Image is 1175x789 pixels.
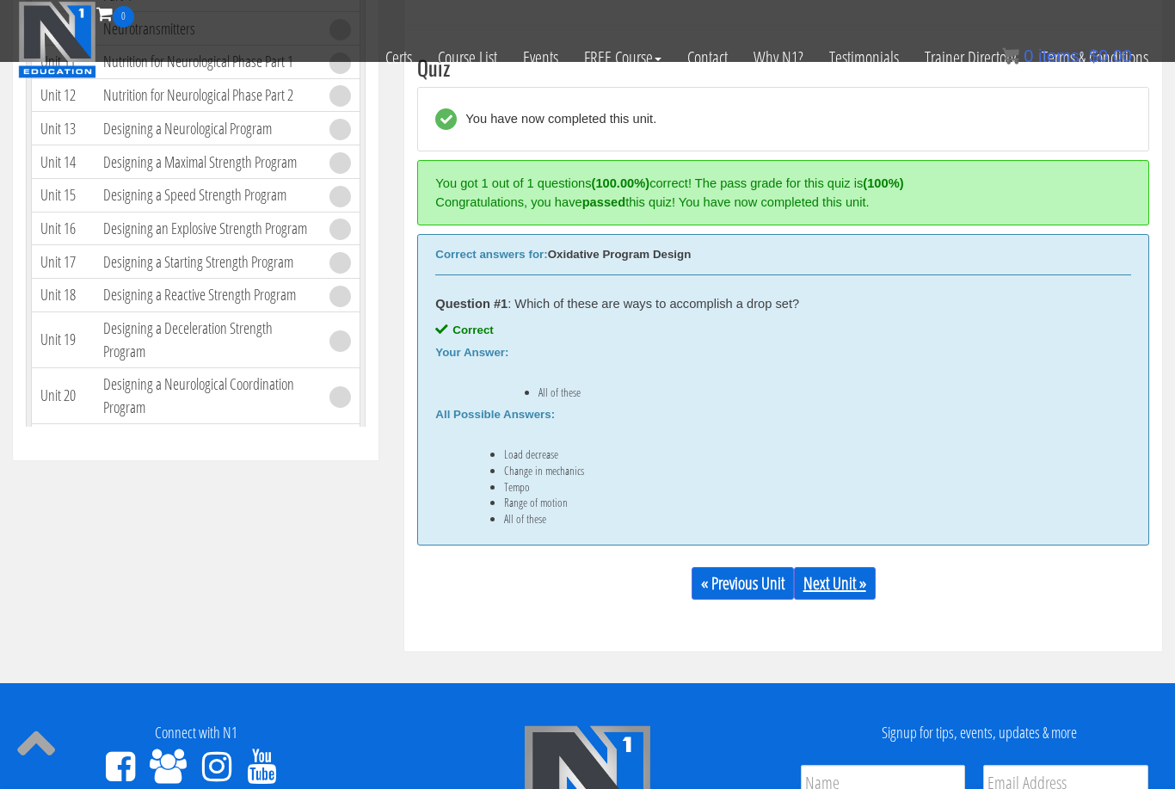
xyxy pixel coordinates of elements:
[95,78,321,112] td: Nutrition for Neurological Phase Part 2
[1002,46,1132,65] a: 0 items: $0.00
[435,408,555,421] b: All Possible Answers:
[95,245,321,279] td: Designing a Starting Strength Program
[794,567,876,600] a: Next Unit »
[13,724,378,742] h4: Connect with N1
[504,447,1097,461] li: Load decrease
[435,324,1131,337] div: Correct
[32,245,95,279] td: Unit 17
[571,28,674,88] a: FREE Course
[95,178,321,212] td: Designing a Speed Strength Program
[510,28,571,88] a: Events
[863,176,903,190] strong: (100%)
[1089,46,1098,65] span: $
[435,174,1123,193] div: You got 1 out of 1 questions correct! The pass grade for this quiz is
[435,297,1131,311] div: : Which of these are ways to accomplish a drop set?
[32,145,95,179] td: Unit 14
[95,311,321,367] td: Designing a Deceleration Strength Program
[32,178,95,212] td: Unit 15
[1002,47,1019,65] img: icon11.png
[32,78,95,112] td: Unit 12
[504,496,1097,509] li: Range of motion
[912,28,1029,88] a: Trainer Directory
[95,145,321,179] td: Designing a Maximal Strength Program
[435,346,508,359] b: Your Answer:
[674,28,741,88] a: Contact
[741,28,816,88] a: Why N1?
[95,112,321,145] td: Designing a Neurological Program
[1024,46,1033,65] span: 0
[95,423,321,479] td: Designing a Neurological Program as a De-Load
[32,212,95,245] td: Unit 16
[435,248,547,261] b: Correct answers for:
[32,112,95,145] td: Unit 13
[1029,28,1161,88] a: Terms & Conditions
[32,279,95,312] td: Unit 18
[95,212,321,245] td: Designing an Explosive Strength Program
[32,311,95,367] td: Unit 19
[435,193,1123,212] div: Congratulations, you have this quiz! You have now completed this unit.
[96,2,134,25] a: 0
[538,385,1097,399] li: All of these
[372,28,425,88] a: Certs
[18,1,96,78] img: n1-education
[816,28,912,88] a: Testimonials
[435,297,508,311] strong: Question #1
[32,423,95,479] td: Unit 21
[592,176,650,190] strong: (100.00%)
[504,480,1097,494] li: Tempo
[95,279,321,312] td: Designing a Reactive Strength Program
[1089,46,1132,65] bdi: 0.00
[457,108,656,130] div: You have now completed this unit.
[504,464,1097,478] li: Change in mechanics
[797,724,1162,742] h4: Signup for tips, events, updates & more
[582,195,626,209] strong: passed
[435,248,1131,262] div: Oxidative Program Design
[692,567,794,600] a: « Previous Unit
[113,6,134,28] span: 0
[425,28,510,88] a: Course List
[504,512,1097,526] li: All of these
[32,367,95,423] td: Unit 20
[95,367,321,423] td: Designing a Neurological Coordination Program
[1038,46,1084,65] span: items:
